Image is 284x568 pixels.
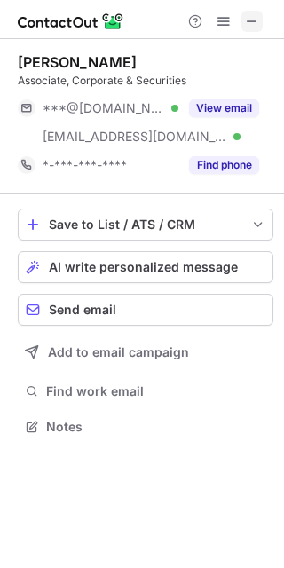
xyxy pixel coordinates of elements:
button: Add to email campaign [18,336,273,368]
span: [EMAIL_ADDRESS][DOMAIN_NAME] [43,129,227,145]
button: save-profile-one-click [18,209,273,241]
button: AI write personalized message [18,251,273,283]
button: Notes [18,414,273,439]
div: Associate, Corporate & Securities [18,73,273,89]
span: ***@[DOMAIN_NAME] [43,100,165,116]
div: Save to List / ATS / CRM [49,217,242,232]
button: Reveal Button [189,156,259,174]
div: [PERSON_NAME] [18,53,137,71]
span: Add to email campaign [48,345,189,359]
span: Notes [46,419,266,435]
button: Send email [18,294,273,326]
button: Find work email [18,379,273,404]
button: Reveal Button [189,99,259,117]
img: ContactOut v5.3.10 [18,11,124,32]
span: AI write personalized message [49,260,238,274]
span: Send email [49,303,116,317]
span: Find work email [46,383,266,399]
